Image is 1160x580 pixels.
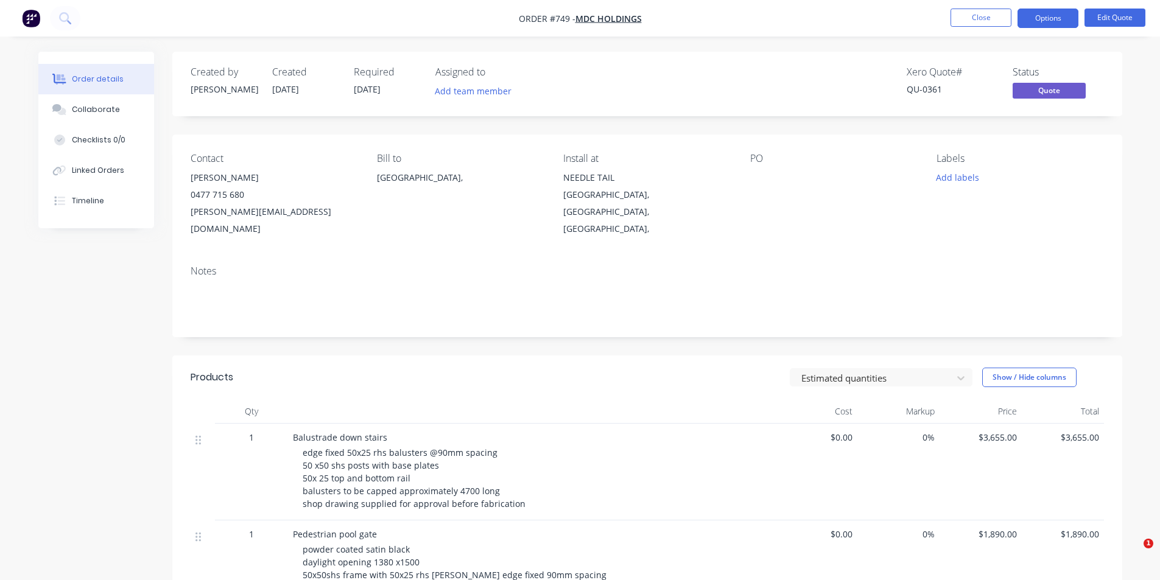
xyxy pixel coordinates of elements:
span: $0.00 [780,528,852,540]
span: $0.00 [780,431,852,444]
div: PO [750,153,917,164]
button: Edit Quote [1084,9,1145,27]
img: Factory [22,9,40,27]
button: Order details [38,64,154,94]
div: Bill to [377,153,544,164]
div: [GEOGRAPHIC_DATA], [377,169,544,208]
span: [DATE] [272,83,299,95]
span: $1,890.00 [944,528,1017,540]
span: Pedestrian pool gate [293,528,377,540]
div: Collaborate [72,104,120,115]
div: Qty [215,399,288,424]
div: Products [191,370,233,385]
span: Order #749 - [519,13,575,24]
div: Cost [775,399,857,424]
button: Timeline [38,186,154,216]
div: [GEOGRAPHIC_DATA], [377,169,544,186]
div: Checklists 0/0 [72,135,125,145]
div: Install at [563,153,730,164]
span: [DATE] [354,83,381,95]
span: 1 [249,528,254,540]
div: Assigned to [435,66,557,78]
iframe: Intercom live chat [1119,539,1148,568]
div: [PERSON_NAME] [191,169,357,186]
div: Created [272,66,339,78]
button: Add team member [428,83,518,99]
div: Order details [72,74,124,85]
div: Linked Orders [72,165,124,176]
div: [GEOGRAPHIC_DATA], [GEOGRAPHIC_DATA], [GEOGRAPHIC_DATA], [563,186,730,237]
div: Total [1022,399,1104,424]
div: Contact [191,153,357,164]
div: Created by [191,66,258,78]
button: Show / Hide columns [982,368,1077,387]
span: $3,655.00 [1027,431,1099,444]
button: Add labels [930,169,986,186]
div: Notes [191,265,1104,277]
div: [PERSON_NAME]0477 715 680[PERSON_NAME][EMAIL_ADDRESS][DOMAIN_NAME] [191,169,357,237]
span: 1 [249,431,254,444]
div: Price [940,399,1022,424]
button: Options [1018,9,1078,28]
div: Labels [937,153,1103,164]
div: Status [1013,66,1104,78]
div: NEEDLE TAIL [563,169,730,186]
button: Collaborate [38,94,154,125]
div: Timeline [72,195,104,206]
span: 0% [862,431,935,444]
div: QU-0361 [907,83,998,96]
div: Required [354,66,421,78]
span: Balustrade down stairs [293,432,387,443]
div: Markup [857,399,940,424]
div: [PERSON_NAME] [191,83,258,96]
button: Close [951,9,1011,27]
span: edge fixed 50x25 rhs balusters @90mm spacing 50 x50 shs posts with base plates 50x 25 top and bot... [303,447,526,509]
div: Xero Quote # [907,66,998,78]
button: Add team member [435,83,518,99]
span: 1 [1144,539,1153,548]
button: Linked Orders [38,155,154,186]
span: 0% [862,528,935,540]
button: Checklists 0/0 [38,125,154,155]
div: [PERSON_NAME][EMAIL_ADDRESS][DOMAIN_NAME] [191,203,357,237]
a: MDC HOLDINGS [575,13,642,24]
span: $1,890.00 [1027,528,1099,540]
span: Quote [1013,83,1086,98]
span: $3,655.00 [944,431,1017,444]
div: 0477 715 680 [191,186,357,203]
div: NEEDLE TAIL[GEOGRAPHIC_DATA], [GEOGRAPHIC_DATA], [GEOGRAPHIC_DATA], [563,169,730,237]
